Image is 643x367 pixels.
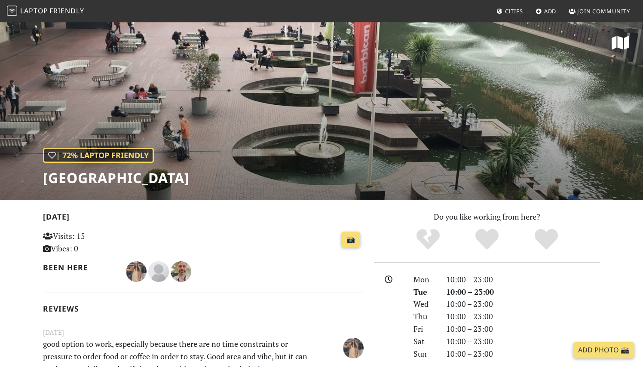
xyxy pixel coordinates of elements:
a: Join Community [565,3,634,19]
div: Definitely! [517,228,576,251]
img: 4035-fatima.jpg [343,338,364,358]
span: Cities [505,7,523,15]
p: Do you like working from here? [374,211,600,223]
h2: Reviews [43,304,364,313]
a: 📸 [341,232,360,248]
div: Wed [408,298,441,310]
img: 1536-nicholas.jpg [171,261,191,282]
div: 10:00 – 23:00 [441,323,605,335]
div: Mon [408,273,441,286]
div: 10:00 – 23:00 [441,298,605,310]
div: 10:00 – 23:00 [441,335,605,348]
span: Join Community [577,7,630,15]
span: Fátima González [343,342,364,352]
div: Sun [408,348,441,360]
span: James Lowsley Williams [148,266,171,276]
div: 10:00 – 23:00 [441,348,605,360]
div: Fri [408,323,441,335]
span: Nicholas Wright [171,266,191,276]
h2: Been here [43,263,116,272]
p: Visits: 15 Vibes: 0 [43,230,143,255]
div: Sat [408,335,441,348]
small: [DATE] [38,327,369,338]
span: Fátima González [126,266,148,276]
div: No [398,228,458,251]
a: Add Photo 📸 [573,342,634,358]
a: LaptopFriendly LaptopFriendly [7,4,84,19]
span: Laptop [20,6,48,15]
img: blank-535327c66bd565773addf3077783bbfce4b00ec00e9fd257753287c682c7fa38.png [148,261,169,282]
div: Yes [457,228,517,251]
div: 10:00 – 23:00 [441,286,605,298]
h2: [DATE] [43,212,364,225]
div: Thu [408,310,441,323]
a: Add [532,3,560,19]
div: | 72% Laptop Friendly [43,148,154,163]
div: 10:00 – 23:00 [441,273,605,286]
div: Tue [408,286,441,298]
img: 4035-fatima.jpg [126,261,147,282]
span: Add [544,7,557,15]
span: Friendly [49,6,84,15]
img: LaptopFriendly [7,6,17,16]
h1: [GEOGRAPHIC_DATA] [43,170,190,186]
div: 10:00 – 23:00 [441,310,605,323]
a: Cities [493,3,527,19]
